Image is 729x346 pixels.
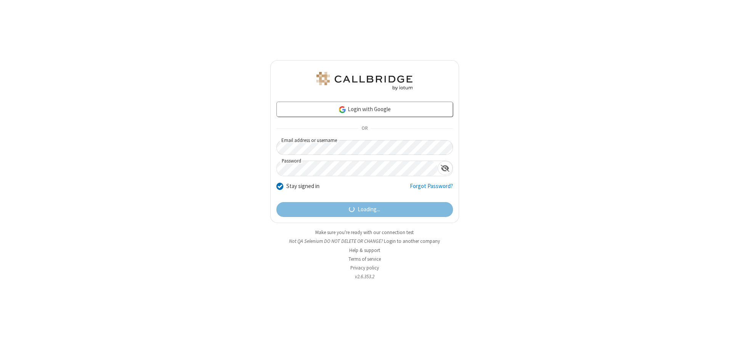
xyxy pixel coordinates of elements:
a: Make sure you're ready with our connection test [315,229,414,236]
a: Help & support [349,247,380,254]
span: Loading... [358,205,380,214]
a: Login with Google [276,102,453,117]
a: Privacy policy [350,265,379,271]
a: Forgot Password? [410,182,453,196]
img: QA Selenium DO NOT DELETE OR CHANGE [315,72,414,90]
button: Loading... [276,202,453,217]
li: Not QA Selenium DO NOT DELETE OR CHANGE? [270,238,459,245]
div: Show password [438,161,453,175]
label: Stay signed in [286,182,320,191]
a: Terms of service [348,256,381,262]
input: Email address or username [276,140,453,155]
img: google-icon.png [338,105,347,114]
button: Login to another company [384,238,440,245]
input: Password [277,161,438,176]
li: v2.6.353.2 [270,273,459,280]
span: OR [358,123,371,134]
